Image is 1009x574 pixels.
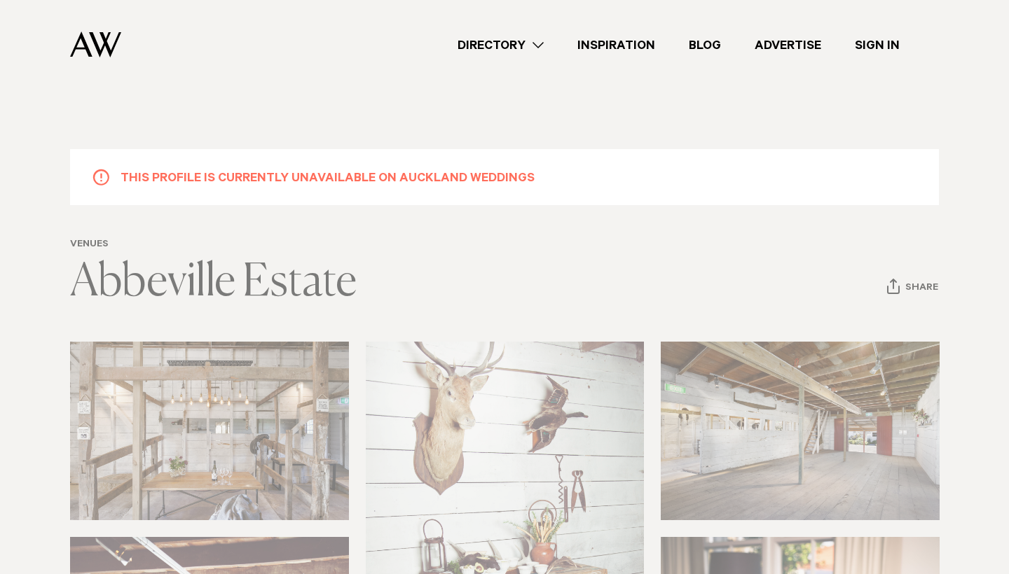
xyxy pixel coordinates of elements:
a: Advertise [738,36,838,55]
h5: This profile is currently unavailable on Auckland Weddings [121,168,535,186]
a: Blog [672,36,738,55]
a: Directory [441,36,561,55]
a: Inspiration [561,36,672,55]
a: Sign In [838,36,917,55]
img: Auckland Weddings Logo [70,31,121,57]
